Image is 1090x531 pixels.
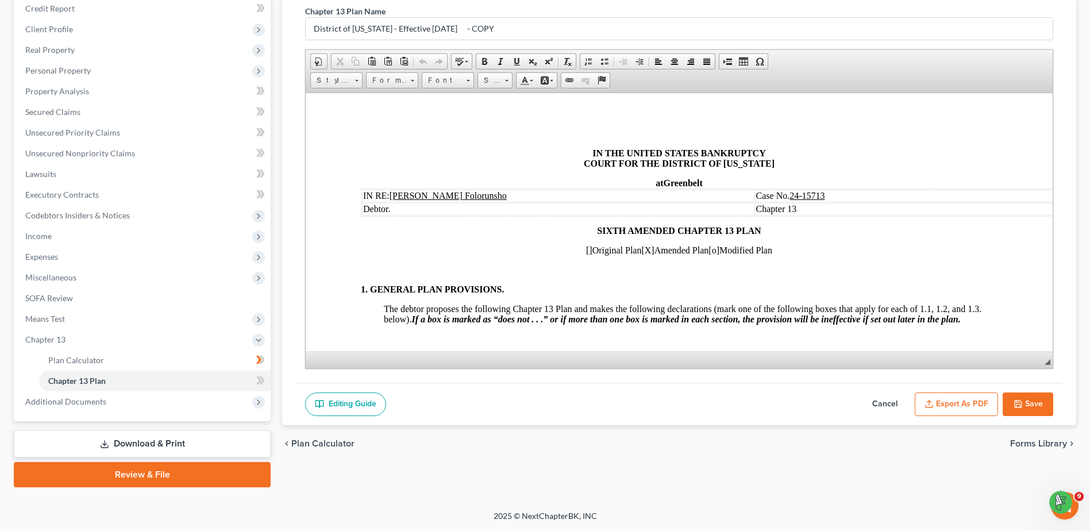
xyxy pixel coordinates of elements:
a: Link [561,73,577,88]
a: Download & Print [14,430,271,457]
span: Property Analysis [25,86,89,96]
span: Additional Documents [25,397,106,406]
span: Credit Report [25,3,75,13]
a: Text Color [517,73,537,88]
i: chevron_left [282,439,291,448]
a: Spell Checker [452,54,472,69]
button: Forms Library chevron_right [1010,439,1076,448]
a: Superscript [541,54,557,69]
a: Bold [476,54,492,69]
a: Anchor [594,73,610,88]
span: Original Plan [287,152,336,162]
span: Real Property [25,45,75,55]
span: Secured Claims [25,107,80,117]
span: Plan Calculator [291,439,355,448]
a: Decrease Indent [615,54,631,69]
a: Subscript [525,54,541,69]
span: [X] [336,152,348,162]
a: Redo [431,54,447,69]
a: Table [735,54,752,69]
span: Format [367,73,407,88]
a: Unsecured Priority Claims [16,122,271,143]
i: chevron_right [1067,439,1076,448]
a: Paste from Word [396,54,412,69]
a: Italic [492,54,509,69]
span: Executory Contracts [25,190,99,199]
u: 24-15713 [484,98,519,107]
span: Debtor. [57,111,85,121]
a: Styles [310,72,363,88]
span: Chapter 13 Plan [48,376,106,386]
a: Align Left [650,54,667,69]
a: Chapter 13 Plan [39,371,271,391]
button: Cancel [860,393,910,417]
button: chevron_left Plan Calculator [282,439,355,448]
span: Income [25,231,52,241]
a: Paste [364,54,380,69]
span: SIXTH AMENDED CHAPTER 13 PLAN [291,133,455,143]
span: Styles [311,73,351,88]
a: Copy [348,54,364,69]
label: Chapter 13 Plan Name [305,5,386,17]
span: Case No. [450,98,519,107]
a: Paste as plain text [380,54,396,69]
span: [] [280,152,287,162]
a: SOFA Review [16,288,271,309]
span: Codebtors Insiders & Notices [25,210,130,220]
a: Cut [332,54,348,69]
span: Unsecured Nonpriority Claims [25,148,135,158]
a: Unlink [577,73,594,88]
button: Save [1003,393,1053,417]
span: 9 [1074,492,1084,501]
a: Property Analysis [16,81,271,102]
a: Insert Page Break for Printing [719,54,735,69]
strong: If a box is marked as “does not . . .” or if more than one box is marked in each section, the pro... [106,221,654,231]
a: Size [477,72,513,88]
button: Export as PDF [915,393,998,417]
a: Insert/Remove Numbered List [580,54,596,69]
a: Remove Format [560,54,576,69]
iframe: Rich Text Editor, document-ckeditor [306,93,1053,352]
a: Insert/Remove Bulleted List [596,54,613,69]
strong: 1. GENERAL PLAN PROVISIONS. [55,191,198,201]
a: Align Right [683,54,699,69]
a: Justify [699,54,715,69]
a: Font [422,72,474,88]
span: Miscellaneous [25,272,76,282]
span: Means Test [25,314,65,324]
a: Undo [415,54,431,69]
a: Insert Special Character [752,54,768,69]
span: Plan Calculator [48,355,104,365]
a: Document Properties [311,54,327,69]
span: Modified Plan [414,152,467,162]
span: Font [422,73,463,88]
span: Resize [1045,359,1050,365]
input: Enter name... [306,18,1053,40]
span: Chapter 13 [25,334,66,344]
a: Background Color [537,73,557,88]
span: The debtor proposes the following Chapter 13 Plan and makes the following declarations (mark one ... [78,211,676,231]
a: Lawsuits [16,164,271,184]
span: Client Profile [25,24,73,34]
span: Expenses [25,252,58,261]
a: Plan Calculator [39,350,271,371]
a: Review & File [14,462,271,487]
span: Unsecured Priority Claims [25,128,120,137]
a: Editing Guide [305,393,386,417]
a: Center [667,54,683,69]
a: Unsecured Nonpriority Claims [16,143,271,164]
span: [o] [403,152,414,162]
span: Personal Property [25,66,91,75]
span: Lawsuits [25,169,56,179]
span: Size [478,73,501,88]
span: Amended Plan [349,152,403,162]
a: Increase Indent [631,54,648,69]
span: Chapter 13 [450,111,491,121]
a: Underline [509,54,525,69]
div: 2025 © NextChapterBK, INC [218,510,873,531]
